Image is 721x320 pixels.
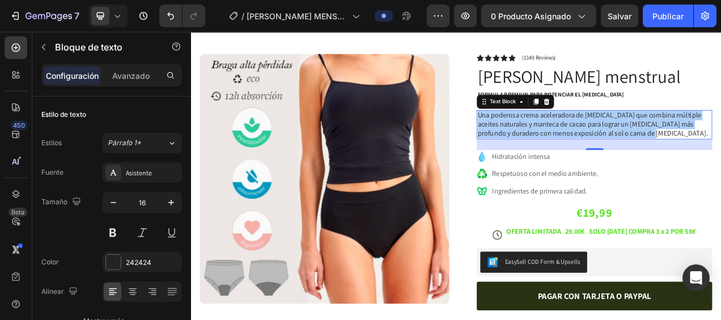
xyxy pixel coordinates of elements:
[41,167,63,178] font: Fuente
[381,85,419,95] div: Text Block
[41,138,62,148] font: Estilos
[126,168,179,178] div: Asistente
[652,10,684,22] font: Publicar
[9,208,27,217] div: Beta
[241,10,244,22] span: /
[367,41,669,73] h1: [PERSON_NAME] menstrual
[403,289,499,301] div: EasySell COD Form & Upsells
[103,133,182,153] button: Párrafo 1*
[387,197,523,211] p: Ingredientes de primera calidad.
[367,100,669,138] div: Rich Text Editor. Editing area: main
[387,153,523,167] p: Hidratación intensa
[481,5,596,27] button: 0 producto asignado
[601,5,638,27] button: Salvar
[405,251,648,263] p: OFERTA LIMITADA 29.00€ SOLO [DATE] COMPRA 3 x 2 POR 58€
[368,102,668,137] p: Una poderosa crema aceleradora de [MEDICAL_DATA] que combina múltiple aceites naturales y manteca...
[41,197,67,207] font: Tamaño
[41,110,86,120] font: Estilo de texto
[491,10,571,22] span: 0 producto asignado
[5,5,84,27] button: 7
[682,264,710,292] div: Abra Intercom Messenger
[126,258,179,268] div: 242424
[608,11,631,21] span: Salvar
[108,138,141,148] span: Párrafo 1*
[74,9,79,23] p: 7
[55,40,151,54] p: Text Block
[41,257,59,267] font: Color
[11,121,27,130] div: 450
[368,76,668,86] p: FORMULA PREMIUN PARA POTENCIAR EL [MEDICAL_DATA]
[41,287,64,297] font: Alinear
[247,10,347,22] span: [PERSON_NAME] MENSTRUAL
[387,175,523,189] p: Respetuoso con el medio ambiente.
[159,5,205,27] div: Deshacer/Rehacer
[371,282,508,309] button: EasySell COD Form & Upsells
[367,220,669,244] div: €19,99
[46,70,99,82] p: Configuración
[643,5,693,27] button: Publicar
[191,32,721,320] iframe: Design area
[112,70,150,82] p: Avanzado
